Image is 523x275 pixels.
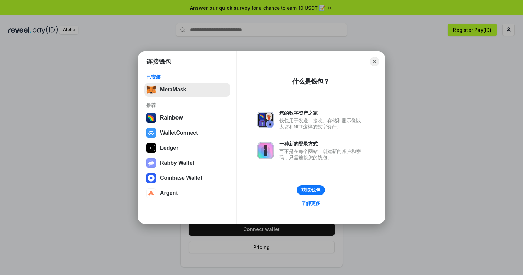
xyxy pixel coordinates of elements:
div: MetaMask [160,87,186,93]
button: 获取钱包 [297,185,325,195]
img: svg+xml,%3Csvg%20width%3D%2228%22%20height%3D%2228%22%20viewBox%3D%220%200%2028%2028%22%20fill%3D... [146,188,156,198]
div: WalletConnect [160,130,198,136]
div: 推荐 [146,102,228,108]
div: Rabby Wallet [160,160,194,166]
div: 您的数字资产之家 [279,110,364,116]
div: 了解更多 [301,200,320,207]
div: Ledger [160,145,178,151]
img: svg+xml,%3Csvg%20width%3D%22120%22%20height%3D%22120%22%20viewBox%3D%220%200%20120%20120%22%20fil... [146,113,156,123]
div: 一种新的登录方式 [279,141,364,147]
img: svg+xml,%3Csvg%20width%3D%2228%22%20height%3D%2228%22%20viewBox%3D%220%200%2028%2028%22%20fill%3D... [146,128,156,138]
button: Rabby Wallet [144,156,230,170]
div: 钱包用于发送、接收、存储和显示像以太坊和NFT这样的数字资产。 [279,117,364,130]
img: svg+xml,%3Csvg%20fill%3D%22none%22%20height%3D%2233%22%20viewBox%3D%220%200%2035%2033%22%20width%... [146,85,156,95]
h1: 连接钱包 [146,58,171,66]
div: 获取钱包 [301,187,320,193]
button: Coinbase Wallet [144,171,230,185]
button: Close [370,57,379,66]
img: svg+xml,%3Csvg%20width%3D%2228%22%20height%3D%2228%22%20viewBox%3D%220%200%2028%2028%22%20fill%3D... [146,173,156,183]
button: Rainbow [144,111,230,125]
div: 而不是在每个网站上创建新的账户和密码，只需连接您的钱包。 [279,148,364,161]
div: 已安装 [146,74,228,80]
div: Rainbow [160,115,183,121]
div: 什么是钱包？ [292,77,329,86]
button: Ledger [144,141,230,155]
div: Coinbase Wallet [160,175,202,181]
a: 了解更多 [297,199,325,208]
button: WalletConnect [144,126,230,140]
img: svg+xml,%3Csvg%20xmlns%3D%22http%3A%2F%2Fwww.w3.org%2F2000%2Fsvg%22%20fill%3D%22none%22%20viewBox... [257,112,274,128]
button: Argent [144,186,230,200]
img: svg+xml,%3Csvg%20xmlns%3D%22http%3A%2F%2Fwww.w3.org%2F2000%2Fsvg%22%20fill%3D%22none%22%20viewBox... [146,158,156,168]
button: MetaMask [144,83,230,97]
img: svg+xml,%3Csvg%20xmlns%3D%22http%3A%2F%2Fwww.w3.org%2F2000%2Fsvg%22%20fill%3D%22none%22%20viewBox... [257,142,274,159]
div: Argent [160,190,178,196]
img: svg+xml,%3Csvg%20xmlns%3D%22http%3A%2F%2Fwww.w3.org%2F2000%2Fsvg%22%20width%3D%2228%22%20height%3... [146,143,156,153]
